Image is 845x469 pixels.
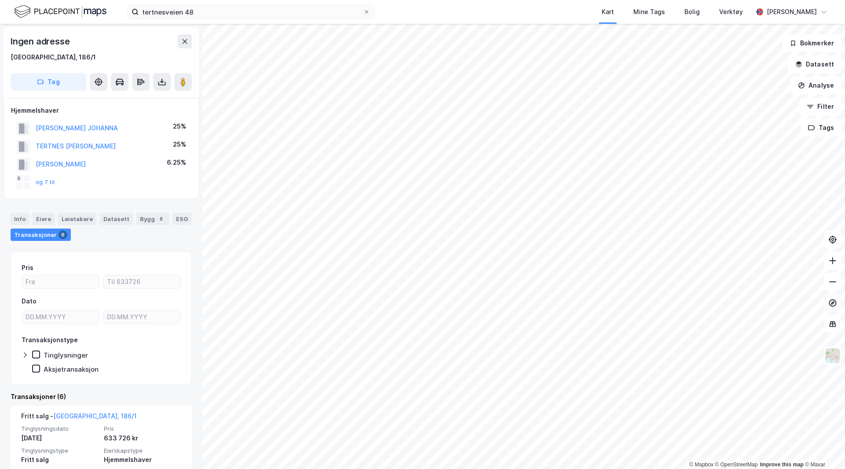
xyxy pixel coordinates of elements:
div: Aksjetransaksjon [44,365,99,373]
div: Kontrollprogram for chat [801,427,845,469]
span: Tinglysningstype [21,447,99,454]
iframe: Chat Widget [801,427,845,469]
a: Improve this map [760,462,804,468]
div: Fritt salg - [21,411,136,425]
div: ESG [173,213,191,225]
div: [GEOGRAPHIC_DATA], 186/1 [11,52,96,63]
div: Hjemmelshaver [11,105,191,116]
div: 25% [173,121,186,132]
div: Eiere [33,213,55,225]
div: 8 [157,214,165,223]
div: Pris [22,262,33,273]
a: OpenStreetMap [715,462,758,468]
input: DD.MM.YYYY [22,310,99,324]
div: 6.25% [167,157,186,168]
div: [PERSON_NAME] [767,7,817,17]
button: Bokmerker [782,34,841,52]
img: logo.f888ab2527a4732fd821a326f86c7f29.svg [14,4,107,19]
div: Bolig [684,7,700,17]
span: Pris [104,425,181,432]
button: Datasett [788,55,841,73]
input: Til 633726 [103,275,180,288]
button: Tag [11,73,86,91]
div: Kart [602,7,614,17]
button: Filter [799,98,841,115]
div: 25% [173,139,186,150]
div: Transaksjoner (6) [11,391,192,402]
div: Bygg [136,213,169,225]
div: Fritt salg [21,454,99,465]
span: Tinglysningsdato [21,425,99,432]
input: DD.MM.YYYY [103,310,180,324]
div: 633 726 kr [104,433,181,443]
div: Transaksjonstype [22,335,78,345]
span: Eierskapstype [104,447,181,454]
div: Verktøy [719,7,743,17]
div: Transaksjoner [11,229,71,241]
div: Dato [22,296,37,307]
div: Info [11,213,29,225]
button: Tags [801,119,841,137]
img: Z [824,347,841,364]
div: Leietakere [58,213,96,225]
div: Mine Tags [633,7,665,17]
div: Tinglysninger [44,351,88,359]
button: Analyse [790,77,841,94]
div: Hjemmelshaver [104,454,181,465]
input: Fra [22,275,99,288]
a: Mapbox [689,462,713,468]
a: [GEOGRAPHIC_DATA], 186/1 [53,412,136,420]
div: Datasett [100,213,133,225]
div: Ingen adresse [11,34,71,48]
input: Søk på adresse, matrikkel, gårdeiere, leietakere eller personer [139,5,363,18]
div: 6 [59,230,67,239]
div: [DATE] [21,433,99,443]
